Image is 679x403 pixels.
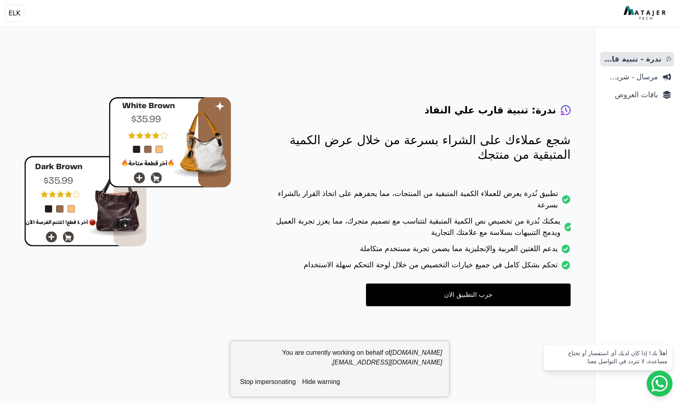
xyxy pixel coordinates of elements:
li: يمكنك نُدرة من تخصيص نص الكمية المتبقية لتتناسب مع تصميم متجرك، مما يعزز تجربة العميل ويدمج التنب... [264,215,571,243]
img: hero [24,97,231,247]
span: ELK [8,9,21,18]
li: تطبيق نُدرة يعرض للعملاء الكمية المتبقية من المنتجات، مما يحفزهم على اتخاذ القرار بالشراء بسرعة [264,188,571,215]
button: ELK [5,5,24,22]
span: مرسال - شريط دعاية [603,71,658,83]
span: باقات العروض [603,89,658,100]
h4: ندرة: تنبية قارب علي النفاذ [424,104,556,117]
button: hide warning [299,374,343,390]
p: شجع عملاءك على الشراء بسرعة من خلال عرض الكمية المتبقية من منتجك [264,133,571,162]
div: أهلاً بك! إذا كان لديك أي استفسار أو تحتاج مساعدة، لا تتردد في التواصل معنا [548,349,667,365]
div: You are currently working on behalf of . [237,348,442,374]
li: يدعم اللغتين العربية والإنجليزية مما يضمن تجربة مستخدم متكاملة [264,243,571,259]
button: stop impersonating [237,374,299,390]
li: تحكم بشكل كامل في جميع خيارات التخصيص من خلال لوحة التحكم سهلة الاستخدام [264,259,571,275]
span: ندرة - تنبية قارب علي النفاذ [603,53,662,65]
a: جرب التطبيق الان [366,284,571,306]
img: MatajerTech Logo [624,6,668,21]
